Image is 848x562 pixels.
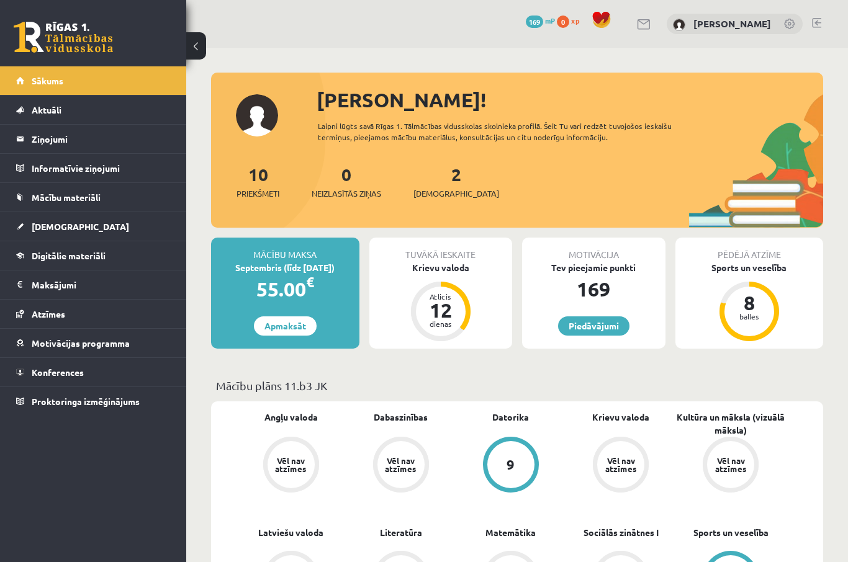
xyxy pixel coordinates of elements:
[522,261,665,274] div: Tev pieejamie punkti
[603,457,638,473] div: Vēl nav atzīmes
[413,163,499,200] a: 2[DEMOGRAPHIC_DATA]
[211,274,359,304] div: 55.00
[731,313,768,320] div: balles
[522,238,665,261] div: Motivācija
[32,396,140,407] span: Proktoringa izmēģinājums
[422,293,459,300] div: Atlicis
[16,96,171,124] a: Aktuāli
[264,411,318,424] a: Angļu valoda
[584,526,659,539] a: Sociālās zinātnes I
[713,457,748,473] div: Vēl nav atzīmes
[312,187,381,200] span: Neizlasītās ziņas
[32,337,130,349] span: Motivācijas programma
[32,308,65,319] span: Atzīmes
[32,104,61,115] span: Aktuāli
[16,154,171,182] a: Informatīvie ziņojumi
[236,437,346,495] a: Vēl nav atzīmes
[317,85,823,115] div: [PERSON_NAME]!
[693,526,769,539] a: Sports un veselība
[369,261,513,343] a: Krievu valoda Atlicis 12 dienas
[422,320,459,328] div: dienas
[676,411,786,437] a: Kultūra un māksla (vizuālā māksla)
[413,187,499,200] span: [DEMOGRAPHIC_DATA]
[346,437,456,495] a: Vēl nav atzīmes
[32,125,171,153] legend: Ziņojumi
[216,377,818,394] p: Mācību plāns 11.b3 JK
[384,457,418,473] div: Vēl nav atzīmes
[456,437,566,495] a: 9
[16,125,171,153] a: Ziņojumi
[522,274,665,304] div: 169
[592,411,649,424] a: Krievu valoda
[16,329,171,357] a: Motivācijas programma
[557,16,569,28] span: 0
[369,261,513,274] div: Krievu valoda
[16,387,171,416] a: Proktoringa izmēģinājums
[369,238,513,261] div: Tuvākā ieskaite
[32,192,101,203] span: Mācību materiāli
[485,526,536,539] a: Matemātika
[318,120,685,143] div: Laipni lūgts savā Rīgas 1. Tālmācības vidusskolas skolnieka profilā. Šeit Tu vari redzēt tuvojošo...
[237,163,279,200] a: 10Priekšmeti
[254,316,317,336] a: Apmaksāt
[32,154,171,182] legend: Informatīvie ziņojumi
[32,270,171,299] legend: Maksājumi
[312,163,381,200] a: 0Neizlasītās ziņas
[32,367,84,378] span: Konferences
[422,300,459,320] div: 12
[16,358,171,386] a: Konferences
[14,22,113,53] a: Rīgas 1. Tālmācības vidusskola
[557,16,585,25] a: 0 xp
[306,273,314,291] span: €
[492,411,529,424] a: Datorika
[545,16,555,25] span: mP
[32,75,63,86] span: Sākums
[16,270,171,299] a: Maksājumi
[675,261,824,274] div: Sports un veselība
[566,437,676,495] a: Vēl nav atzīmes
[675,261,824,343] a: Sports un veselība 8 balles
[16,66,171,95] a: Sākums
[526,16,543,28] span: 169
[675,238,824,261] div: Pēdējā atzīme
[237,187,279,200] span: Priekšmeti
[526,16,555,25] a: 169 mP
[211,261,359,274] div: Septembris (līdz [DATE])
[211,238,359,261] div: Mācību maksa
[274,457,309,473] div: Vēl nav atzīmes
[16,183,171,212] a: Mācību materiāli
[693,17,771,30] a: [PERSON_NAME]
[374,411,428,424] a: Dabaszinības
[380,526,422,539] a: Literatūra
[507,458,515,471] div: 9
[731,293,768,313] div: 8
[16,212,171,241] a: [DEMOGRAPHIC_DATA]
[676,437,786,495] a: Vēl nav atzīmes
[16,241,171,270] a: Digitālie materiāli
[558,316,629,336] a: Piedāvājumi
[258,526,323,539] a: Latviešu valoda
[673,19,685,31] img: Veronika Pētersone
[16,300,171,328] a: Atzīmes
[32,221,129,232] span: [DEMOGRAPHIC_DATA]
[32,250,106,261] span: Digitālie materiāli
[571,16,579,25] span: xp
